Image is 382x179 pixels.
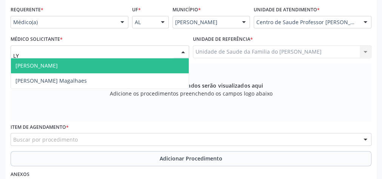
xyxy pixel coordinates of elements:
[11,122,69,133] label: Item de agendamento
[119,82,263,89] span: Os procedimentos adicionados serão visualizados aqui
[11,4,43,16] label: Requerente
[160,154,222,162] span: Adicionar Procedimento
[15,77,87,84] span: [PERSON_NAME] Magalhaes
[13,136,78,144] span: Buscar por procedimento
[256,19,356,26] span: Centro de Saude Professor [PERSON_NAME][GEOGRAPHIC_DATA]
[11,34,63,45] label: Médico Solicitante
[193,34,253,45] label: Unidade de referência
[132,4,141,16] label: UF
[15,62,58,69] span: [PERSON_NAME]
[13,48,174,63] input: Médico solicitante
[173,4,201,16] label: Município
[11,151,371,166] button: Adicionar Procedimento
[110,89,273,97] span: Adicione os procedimentos preenchendo os campos logo abaixo
[135,19,153,26] span: AL
[254,4,320,16] label: Unidade de atendimento
[13,19,113,26] span: Médico(a)
[175,19,234,26] span: [PERSON_NAME]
